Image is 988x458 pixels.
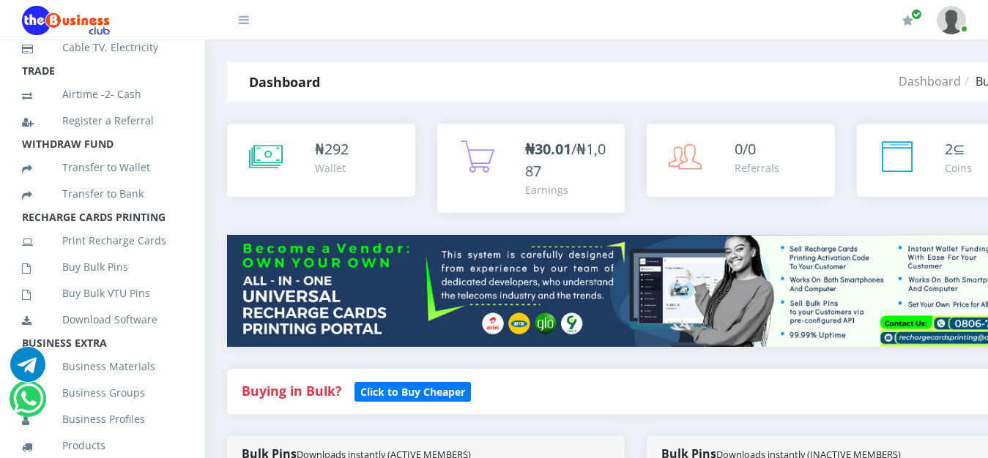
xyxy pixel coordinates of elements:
span: 2 [945,139,953,159]
a: Download Software [22,303,183,337]
a: Cable TV, Electricity [22,31,183,64]
a: ₦292 Wallet [227,124,415,197]
span: 0/0 [735,139,756,159]
span: 292 [324,139,349,159]
a: Business Profiles [22,402,183,436]
a: 0/0 Referrals [647,124,835,197]
a: Buy Bulk VTU Pins [22,277,183,310]
div: ₦ [315,138,349,160]
a: Register a Referral [22,104,183,138]
a: ₦30.01/₦1,087 Earnings [437,124,625,213]
strong: Buying in Bulk? [242,382,341,399]
i: Renew/Upgrade Subscription [902,15,913,26]
b: ₦30.01 [525,139,571,159]
b: Click to Buy Cheaper [360,385,465,399]
a: Transfer to Wallet [22,151,183,184]
span: Renew/Upgrade Subscription [911,9,922,20]
img: User [937,6,966,34]
div: Wallet [315,160,349,176]
a: Click to Buy Cheaper [354,382,471,399]
div: ⊆ [945,138,972,160]
a: Print Recharge Cards [22,224,183,258]
a: Dashboard [899,73,961,89]
strong: Dashboard [249,73,320,91]
a: Airtime -2- Cash [22,78,183,111]
a: Chat for support [13,392,43,416]
a: Business Materials [22,350,183,383]
div: Earnings [525,182,611,198]
a: Transfer to Bank [22,177,183,211]
div: Coins [945,160,972,176]
a: Chat for support [10,358,45,382]
span: /₦1,087 [525,139,606,181]
a: Business Groups [22,376,183,410]
a: Buy Bulk Pins [22,250,183,284]
img: Logo [22,6,110,35]
div: Referrals [735,160,779,176]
